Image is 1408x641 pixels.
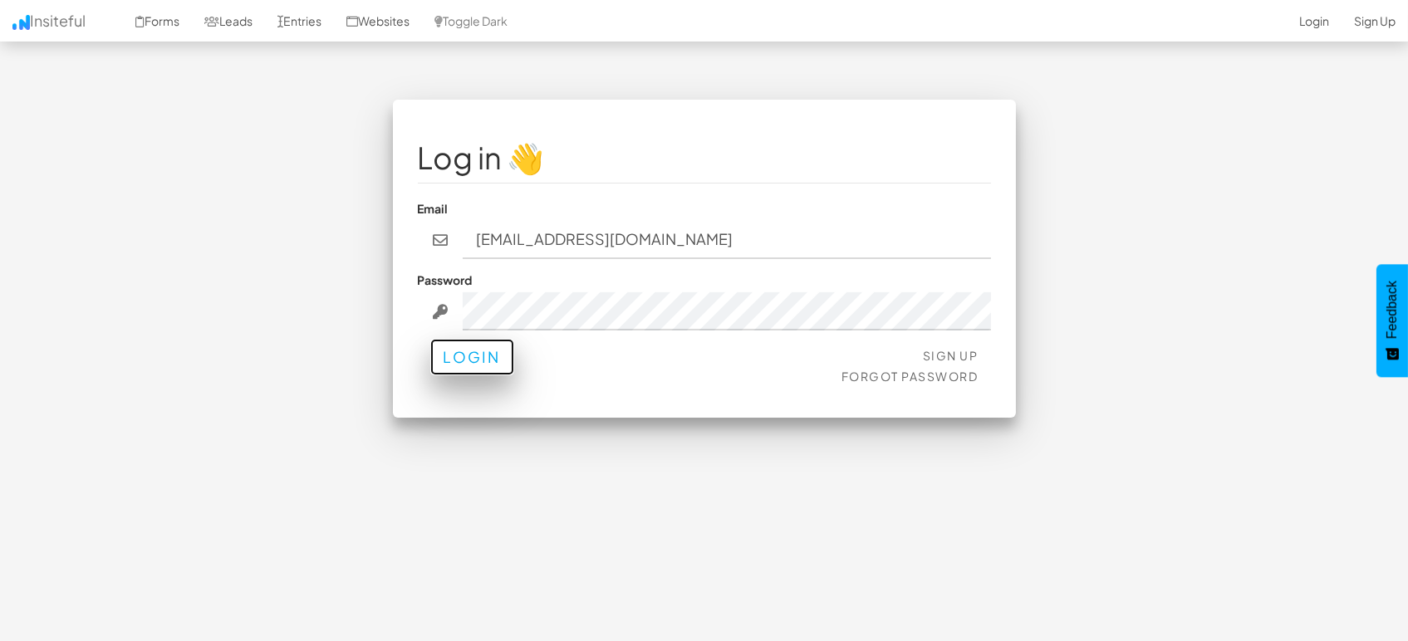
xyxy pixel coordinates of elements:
input: john@doe.com [463,221,991,259]
span: Feedback [1385,281,1400,339]
h1: Log in 👋 [418,141,991,174]
img: icon.png [12,15,30,30]
label: Password [418,272,473,288]
button: Login [430,339,514,375]
label: Email [418,200,449,217]
a: Forgot Password [841,369,979,384]
a: Sign Up [923,348,979,363]
button: Feedback - Show survey [1376,264,1408,377]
